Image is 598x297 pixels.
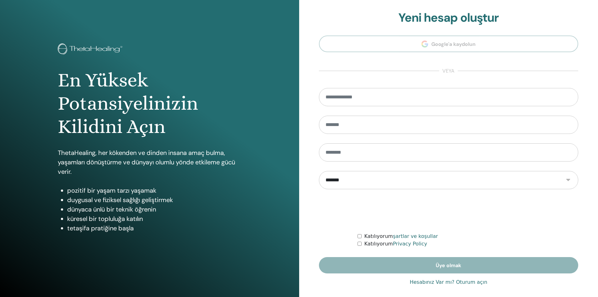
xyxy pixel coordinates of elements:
a: Privacy Policy [393,241,427,247]
li: pozitif bir yaşam tarzı yaşamak [67,186,241,195]
label: Katılıyorum [364,233,438,240]
p: ThetaHealing, her kökenden ve dinden insana amaç bulma, yaşamları dönüştürme ve dünyayı olumlu yö... [58,148,241,176]
li: tetaşifa pratiğine başla [67,223,241,233]
a: Hesabınız Var mı? Oturum açın [410,278,487,286]
li: dünyaca ünlü bir teknik öğrenin [67,205,241,214]
a: şartlar ve koşullar [393,233,438,239]
li: küresel bir topluluğa katılın [67,214,241,223]
iframe: reCAPTCHA [401,199,496,223]
label: Katılıyorum [364,240,427,248]
span: veya [439,67,458,75]
li: duygusal ve fiziksel sağlığı geliştirmek [67,195,241,205]
h1: En Yüksek Potansiyelinizin Kilidini Açın [58,69,241,139]
h2: Yeni hesap oluştur [319,11,579,25]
